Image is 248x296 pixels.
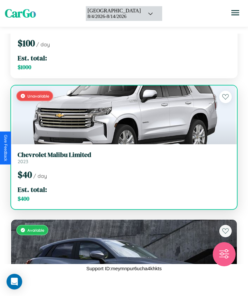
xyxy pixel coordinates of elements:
div: Give Feedback [3,135,8,161]
span: Est. total: [18,185,47,194]
span: $ 40 [18,168,32,181]
span: CarGo [5,6,36,21]
div: Open Intercom Messenger [7,274,22,289]
div: 8 / 4 / 2026 - 8 / 14 / 2026 [87,14,141,19]
a: Chevrolet Malibu Limited2023 [18,151,230,164]
span: Est. total: [18,53,47,63]
span: $ 1000 [18,63,31,71]
p: Support ID: meymnpur6ucha4khkts [86,264,162,273]
div: [GEOGRAPHIC_DATA] [87,8,141,14]
span: $ 400 [18,195,29,203]
h3: Chevrolet Malibu Limited [18,151,230,159]
span: 2023 [18,159,28,164]
span: Unavailable [27,94,49,99]
span: / day [36,41,50,48]
span: $ 100 [18,37,35,49]
span: / day [33,173,47,179]
span: Available [27,228,44,233]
